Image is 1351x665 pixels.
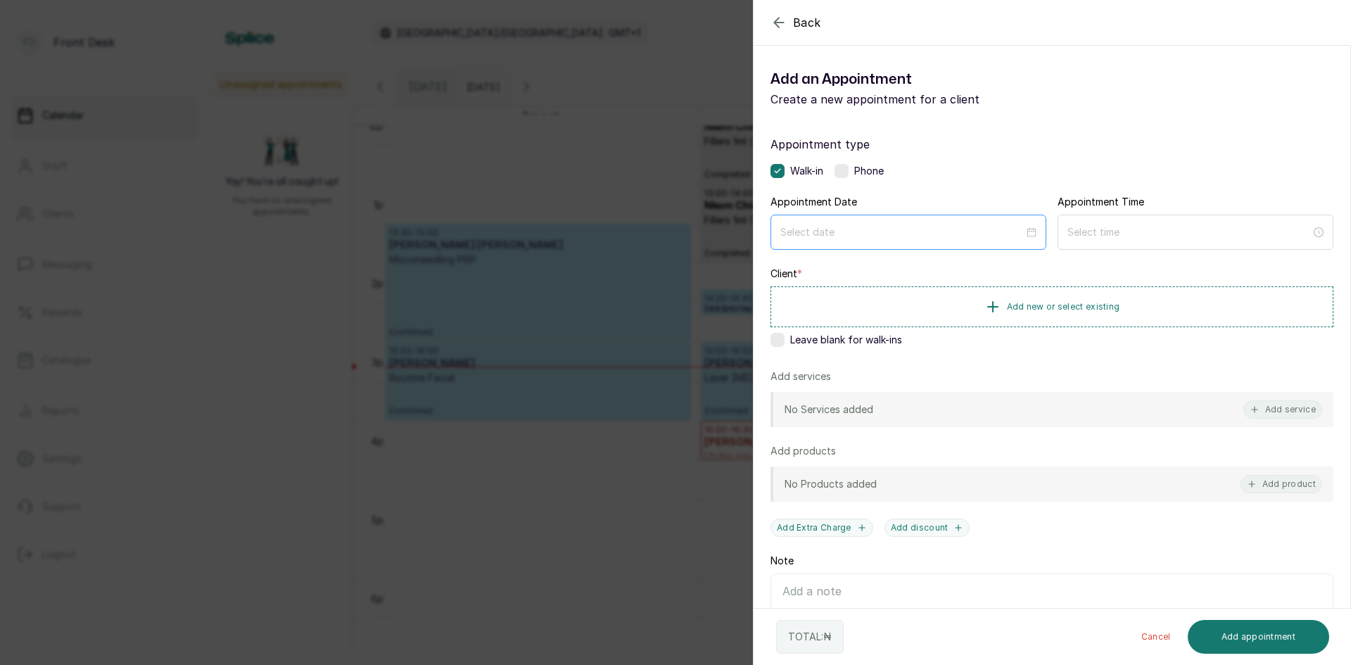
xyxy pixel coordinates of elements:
[770,195,857,209] label: Appointment Date
[780,224,1024,240] input: Select date
[770,369,831,384] p: Add services
[770,68,1052,91] h1: Add an Appointment
[793,14,821,31] span: Back
[785,477,877,491] p: No Products added
[790,333,902,347] span: Leave blank for walk-ins
[1243,400,1322,419] button: Add service
[770,91,1052,108] p: Create a new appointment for a client
[770,14,821,31] button: Back
[1007,301,1120,312] span: Add new or select existing
[788,630,832,644] p: TOTAL: ₦
[1188,620,1330,654] button: Add appointment
[1130,620,1182,654] button: Cancel
[770,519,873,537] button: Add Extra Charge
[790,164,823,178] span: Walk-in
[854,164,884,178] span: Phone
[770,554,794,568] label: Note
[770,136,1333,153] label: Appointment type
[1241,475,1322,493] button: Add product
[770,267,802,281] label: Client
[785,403,873,417] p: No Services added
[1058,195,1144,209] label: Appointment Time
[884,519,970,537] button: Add discount
[1067,224,1311,240] input: Select time
[770,286,1333,327] button: Add new or select existing
[770,444,836,458] p: Add products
